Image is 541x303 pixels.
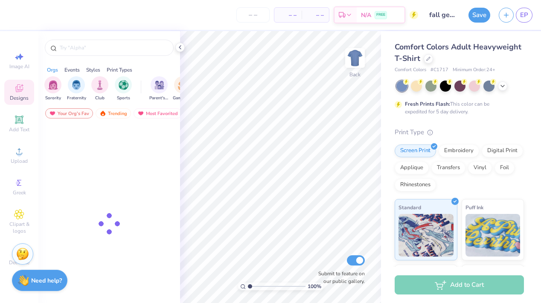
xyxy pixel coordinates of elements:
label: Submit to feature on our public gallery. [314,270,365,285]
button: filter button [67,76,86,101]
div: Orgs [47,66,58,74]
button: filter button [173,76,192,101]
div: Most Favorited [134,108,182,118]
div: Digital Print [482,144,523,157]
div: filter for Game Day [173,76,192,101]
span: Add Text [9,126,29,133]
span: Clipart & logos [4,221,34,234]
button: filter button [44,76,61,101]
button: filter button [115,76,132,101]
span: Comfort Colors Adult Heavyweight T-Shirt [395,42,521,63]
div: Events [64,66,80,74]
img: Game Day Image [178,80,188,90]
span: Greek [13,189,26,196]
span: Standard [398,203,421,212]
span: Sports [117,95,130,101]
img: Fraternity Image [72,80,81,90]
input: Untitled Design [422,6,464,23]
div: Print Type [395,127,524,137]
div: filter for Club [91,76,108,101]
img: trending.gif [99,110,106,116]
button: filter button [91,76,108,101]
div: filter for Sorority [44,76,61,101]
span: EP [520,10,528,20]
span: Club [95,95,105,101]
div: filter for Fraternity [67,76,86,101]
span: Image AI [9,63,29,70]
span: Designs [10,95,29,101]
span: Comfort Colors [395,66,426,74]
button: filter button [149,76,169,101]
img: Standard [398,214,454,257]
img: Sorority Image [48,80,58,90]
span: Sorority [45,95,61,101]
span: N/A [361,11,371,20]
span: – – [307,11,324,20]
img: Puff Ink [465,214,521,257]
input: – – [236,7,270,23]
div: Styles [86,66,100,74]
div: Embroidery [439,144,479,157]
span: Puff Ink [465,203,483,212]
img: most_fav.gif [49,110,56,116]
input: Try "Alpha" [59,43,168,52]
div: filter for Sports [115,76,132,101]
a: EP [516,8,532,23]
span: Game Day [173,95,192,101]
strong: Fresh Prints Flash: [405,101,450,107]
div: Your Org's Fav [45,108,93,118]
div: Rhinestones [395,179,436,191]
div: Print Types [107,66,132,74]
div: Trending [96,108,131,118]
button: Save [468,8,490,23]
span: Decorate [9,259,29,266]
strong: Need help? [31,277,62,285]
img: Parent's Weekend Image [154,80,164,90]
div: filter for Parent's Weekend [149,76,169,101]
span: – – [279,11,297,20]
span: Fraternity [67,95,86,101]
img: Sports Image [119,80,128,90]
span: # C1717 [430,66,448,74]
span: Parent's Weekend [149,95,169,101]
img: Back [346,49,364,66]
div: Screen Print [395,144,436,157]
div: Foil [494,162,515,174]
div: Applique [395,162,429,174]
div: Back [349,71,361,78]
div: Transfers [431,162,465,174]
img: Club Image [95,80,105,90]
div: Vinyl [468,162,492,174]
div: This color can be expedited for 5 day delivery. [405,100,510,115]
span: Upload [11,158,28,164]
span: Minimum Order: 24 + [453,66,495,74]
span: 100 % [308,283,321,290]
img: most_fav.gif [137,110,144,116]
span: FREE [376,12,385,18]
